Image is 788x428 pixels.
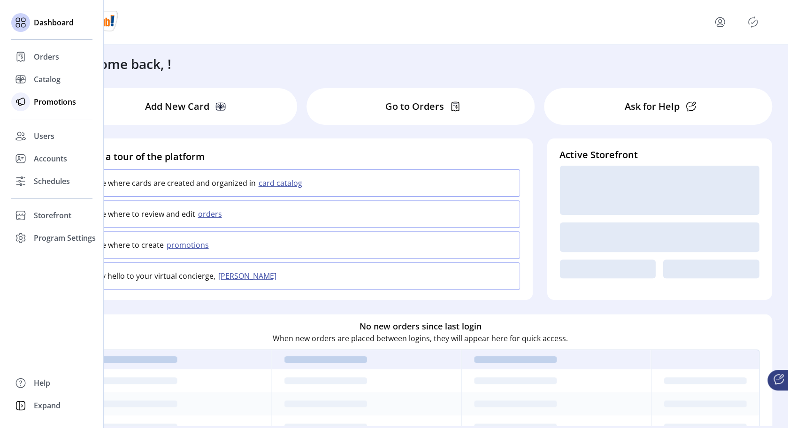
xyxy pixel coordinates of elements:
h4: Active Storefront [559,148,759,162]
button: menu [712,15,727,30]
span: Dashboard [34,17,74,28]
button: card catalog [256,177,308,189]
span: Accounts [34,153,67,164]
span: Orders [34,51,59,62]
span: Help [34,377,50,389]
span: Catalog [34,74,61,85]
p: See where to create [93,239,164,251]
p: When new orders are placed between logins, they will appear here for quick access. [273,332,568,344]
span: Users [34,130,54,142]
p: See where to review and edit [93,208,195,220]
button: orders [195,208,228,220]
p: Add New Card [145,99,209,114]
h3: Welcome back, ! [69,54,171,74]
p: See where cards are created and organized in [93,177,256,189]
p: Go to Orders [385,99,444,114]
span: Storefront [34,210,71,221]
button: [PERSON_NAME] [215,270,282,282]
button: promotions [164,239,214,251]
p: Ask for Help [625,99,680,114]
span: Schedules [34,176,70,187]
p: Say hello to your virtual concierge, [93,270,215,282]
h6: No new orders since last login [360,320,482,332]
span: Promotions [34,96,76,107]
h4: Take a tour of the platform [82,150,520,164]
button: Publisher Panel [745,15,760,30]
span: Program Settings [34,232,96,244]
span: Expand [34,400,61,411]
